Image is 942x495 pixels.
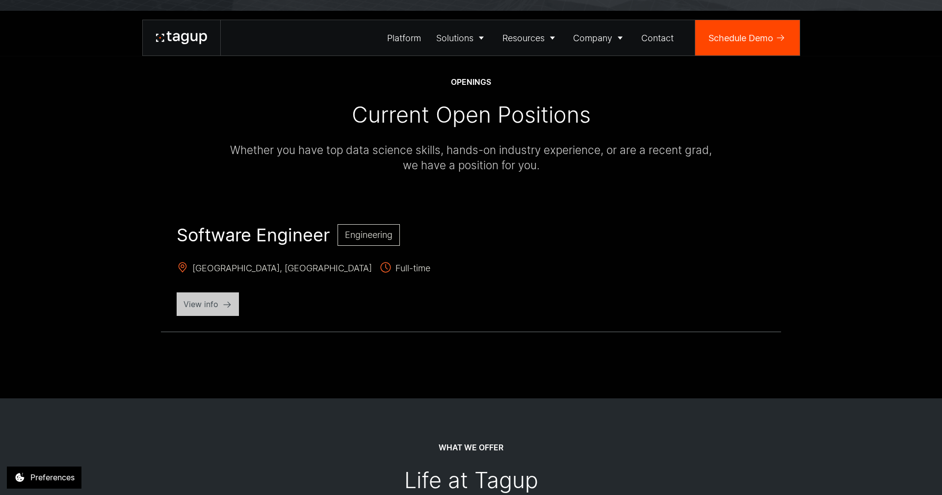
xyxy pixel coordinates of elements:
[177,261,372,277] span: [GEOGRAPHIC_DATA], [GEOGRAPHIC_DATA]
[641,31,674,45] div: Contact
[436,31,473,45] div: Solutions
[228,142,714,173] div: Whether you have top data science skills, hands-on industry experience, or are a recent grad, we ...
[566,20,634,55] a: Company
[439,443,503,453] div: WHAT WE OFFER
[451,77,491,88] div: OPENINGS
[495,20,566,55] a: Resources
[379,20,429,55] a: Platform
[183,298,232,310] p: View info
[387,31,421,45] div: Platform
[429,20,495,55] a: Solutions
[30,471,75,483] div: Preferences
[404,467,538,494] div: Life at Tagup
[380,261,430,277] span: Full-time
[573,31,612,45] div: Company
[708,31,773,45] div: Schedule Demo
[177,224,330,246] h2: Software Engineer
[695,20,800,55] a: Schedule Demo
[502,31,545,45] div: Resources
[352,101,591,129] div: Current Open Positions
[633,20,681,55] a: Contact
[345,230,392,240] span: Engineering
